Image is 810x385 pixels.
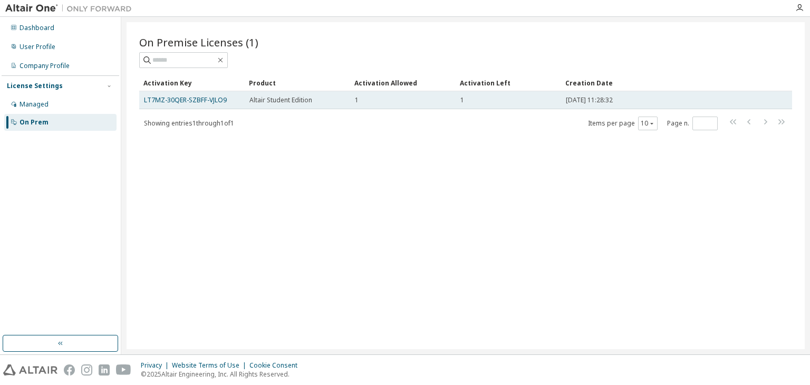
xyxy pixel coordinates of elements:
[116,364,131,376] img: youtube.svg
[139,35,258,50] span: On Premise Licenses (1)
[566,96,613,104] span: [DATE] 11:28:32
[5,3,137,14] img: Altair One
[355,96,359,104] span: 1
[20,100,49,109] div: Managed
[460,74,557,91] div: Activation Left
[81,364,92,376] img: instagram.svg
[141,361,172,370] div: Privacy
[64,364,75,376] img: facebook.svg
[249,361,304,370] div: Cookie Consent
[354,74,451,91] div: Activation Allowed
[7,82,63,90] div: License Settings
[141,370,304,379] p: © 2025 Altair Engineering, Inc. All Rights Reserved.
[249,74,346,91] div: Product
[20,118,49,127] div: On Prem
[667,117,718,130] span: Page n.
[460,96,464,104] span: 1
[143,74,240,91] div: Activation Key
[565,74,746,91] div: Creation Date
[641,119,655,128] button: 10
[20,62,70,70] div: Company Profile
[144,95,227,104] a: LT7MZ-30QER-SZBFF-VJLO9
[3,364,57,376] img: altair_logo.svg
[172,361,249,370] div: Website Terms of Use
[20,24,54,32] div: Dashboard
[99,364,110,376] img: linkedin.svg
[20,43,55,51] div: User Profile
[144,119,234,128] span: Showing entries 1 through 1 of 1
[249,96,312,104] span: Altair Student Edition
[588,117,658,130] span: Items per page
